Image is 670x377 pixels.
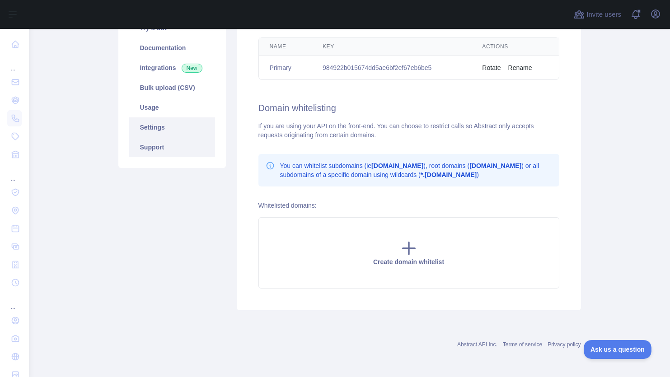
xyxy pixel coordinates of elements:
a: Settings [129,117,215,137]
a: Abstract API Inc. [457,341,497,348]
h2: Domain whitelisting [258,102,559,114]
a: Terms of service [503,341,542,348]
b: *.[DOMAIN_NAME] [421,171,477,178]
iframe: Toggle Customer Support [584,340,652,359]
span: Create domain whitelist [373,258,444,265]
div: If you are using your API on the front-end. You can choose to restrict calls so Abstract only acc... [258,121,559,140]
a: Usage [129,98,215,117]
div: ... [7,164,22,182]
b: [DOMAIN_NAME] [469,162,521,169]
td: Primary [259,56,312,80]
th: Name [259,37,312,56]
b: [DOMAIN_NAME] [371,162,423,169]
a: Bulk upload (CSV) [129,78,215,98]
td: 984922b015674dd5ae6bf2ef67eb6be5 [312,56,471,80]
div: ... [7,54,22,72]
span: Invite users [586,9,621,20]
a: Support [129,137,215,157]
a: Documentation [129,38,215,58]
label: Whitelisted domains: [258,202,317,209]
button: Invite users [572,7,623,22]
th: Actions [471,37,558,56]
button: Rotate [482,63,501,72]
p: You can whitelist subdomains (ie ), root domains ( ) or all subdomains of a specific domain using... [280,161,552,179]
a: Privacy policy [548,341,581,348]
th: Key [312,37,471,56]
a: Integrations New [129,58,215,78]
button: Rename [508,63,532,72]
div: ... [7,293,22,311]
span: New [182,64,202,73]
